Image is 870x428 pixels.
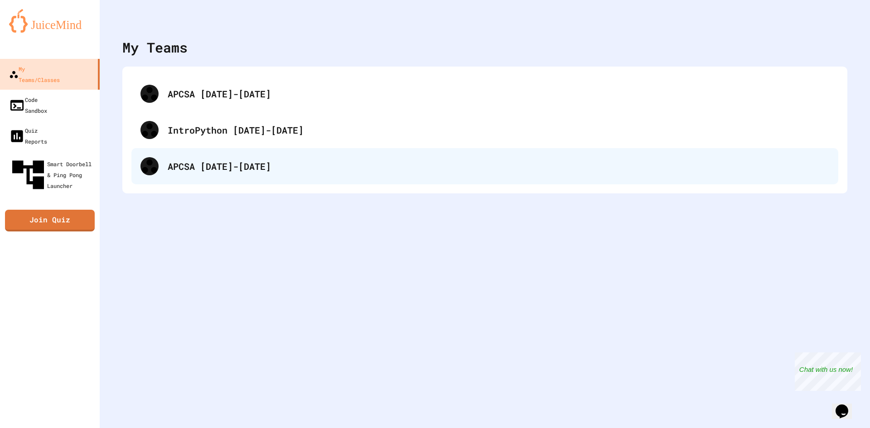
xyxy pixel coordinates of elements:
div: APCSA [DATE]-[DATE] [168,159,829,173]
div: Code Sandbox [9,94,47,116]
div: Smart Doorbell & Ping Pong Launcher [9,156,96,194]
div: My Teams/Classes [9,63,60,85]
div: APCSA [DATE]-[DATE] [131,148,838,184]
img: logo-orange.svg [9,9,91,33]
div: APCSA [DATE]-[DATE] [131,76,838,112]
div: APCSA [DATE]-[DATE] [168,87,829,101]
a: Join Quiz [5,210,95,231]
div: IntroPython [DATE]-[DATE] [131,112,838,148]
iframe: chat widget [795,352,861,391]
div: Quiz Reports [9,125,47,147]
div: IntroPython [DATE]-[DATE] [168,123,829,137]
div: My Teams [122,37,188,58]
iframe: chat widget [832,392,861,419]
